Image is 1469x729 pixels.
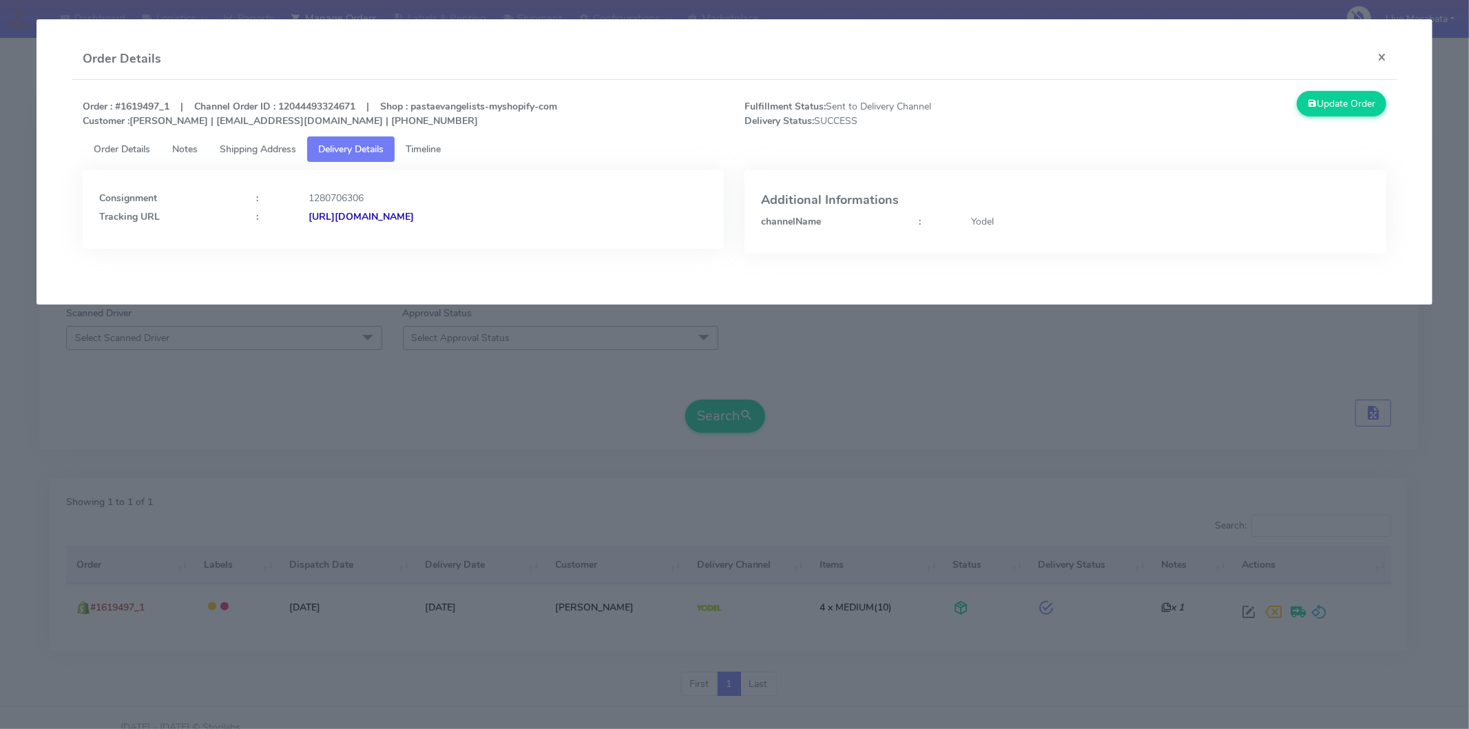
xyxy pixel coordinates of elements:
strong: Consignment [99,192,157,205]
strong: [URL][DOMAIN_NAME] [309,210,414,223]
strong: Order : #1619497_1 | Channel Order ID : 12044493324671 | Shop : pastaevangelists-myshopify-com [P... [83,100,557,127]
strong: : [256,192,258,205]
strong: : [919,215,921,228]
span: Order Details [94,143,150,156]
strong: Customer : [83,114,129,127]
div: Yodel [961,214,1380,229]
span: Timeline [406,143,441,156]
strong: channelName [761,215,821,228]
ul: Tabs [83,136,1386,162]
strong: : [256,210,258,223]
span: Sent to Delivery Channel SUCCESS [734,99,1065,128]
span: Delivery Details [318,143,384,156]
strong: Delivery Status: [744,114,814,127]
div: 1280706306 [298,191,718,205]
strong: Tracking URL [99,210,160,223]
h4: Order Details [83,50,161,68]
button: Close [1366,39,1397,75]
button: Update Order [1297,91,1386,116]
span: Notes [172,143,198,156]
span: Shipping Address [220,143,296,156]
strong: Fulfillment Status: [744,100,826,113]
h4: Additional Informations [761,194,1370,207]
